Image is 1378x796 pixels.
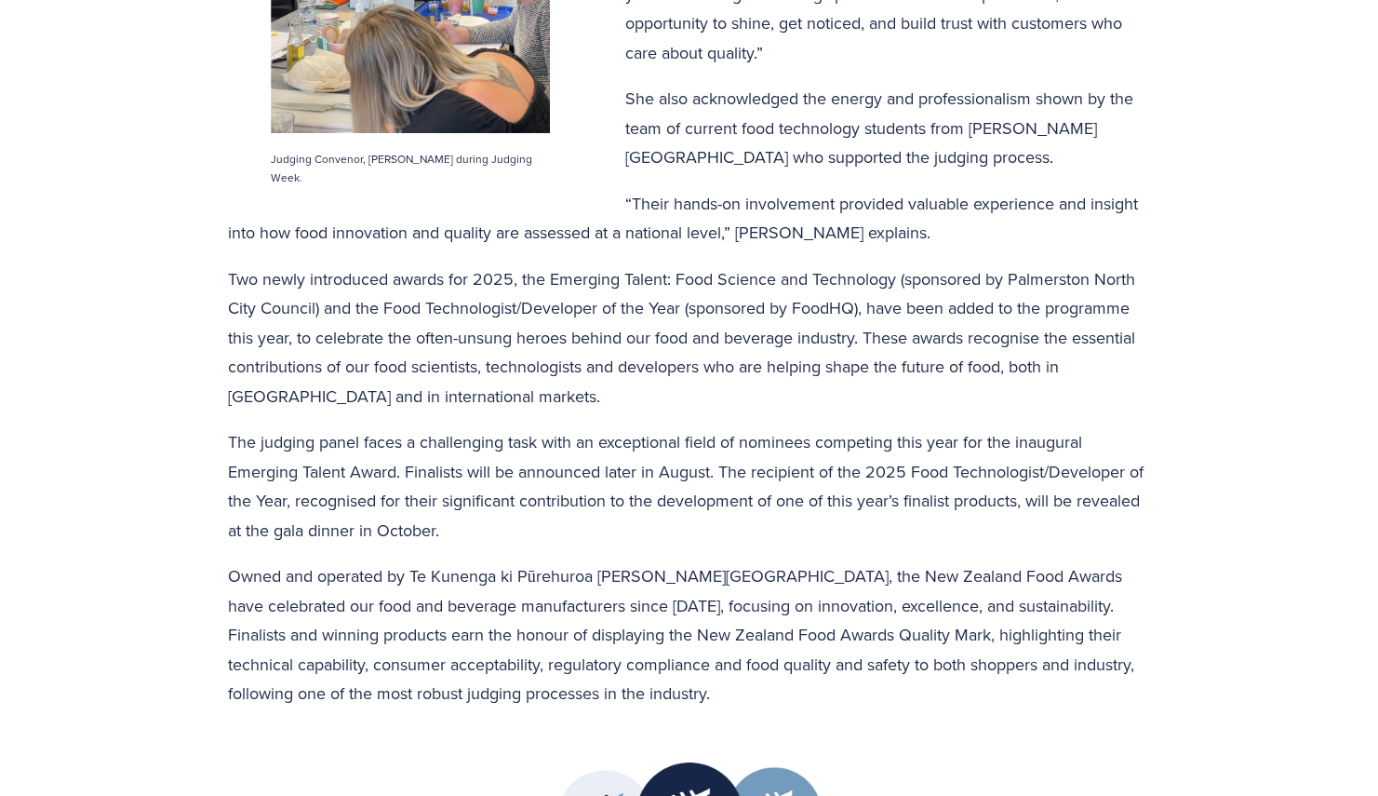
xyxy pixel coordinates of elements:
[271,150,550,187] p: Judging Convenor, [PERSON_NAME] during Judging Week.
[228,561,1151,708] p: Owned and operated by Te Kunenga ki Pūrehuroa [PERSON_NAME][GEOGRAPHIC_DATA], the New Zealand Foo...
[228,189,1151,248] p: “Their hands-on involvement provided valuable experience and insight into how food innovation and...
[228,264,1151,411] p: Two newly introduced awards for 2025, the Emerging Talent: Food Science and Technology (sponsored...
[228,84,1151,172] p: She also acknowledged the energy and professionalism shown by the team of current food technology...
[228,427,1151,545] p: The judging panel faces a challenging task with an exceptional field of nominees competing this y...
